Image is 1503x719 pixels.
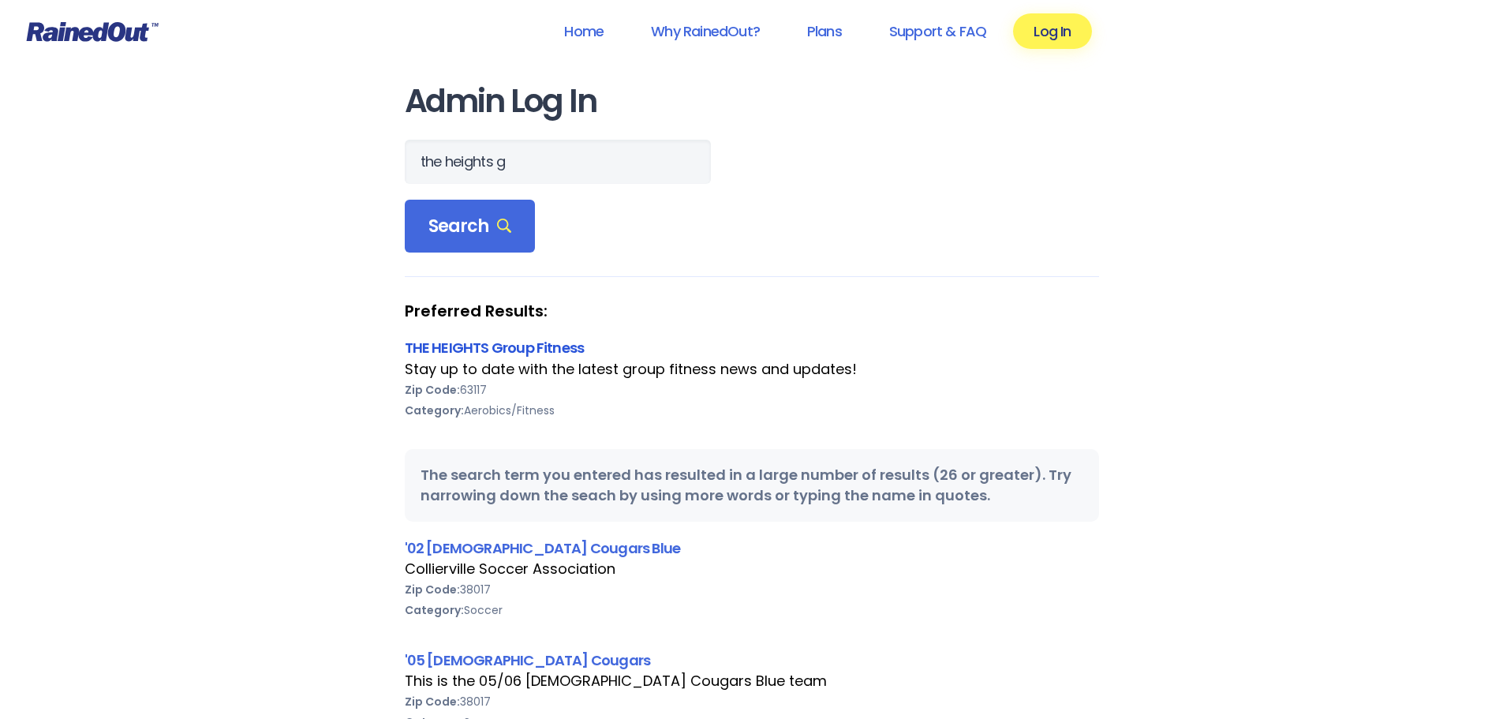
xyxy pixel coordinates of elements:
[405,537,1099,559] div: '02 [DEMOGRAPHIC_DATA] Cougars Blue
[405,337,1099,358] div: THE HEIGHTS Group Fitness
[405,538,681,558] a: '02 [DEMOGRAPHIC_DATA] Cougars Blue
[405,359,1099,380] div: Stay up to date with the latest group fitness news and updates!
[787,13,862,49] a: Plans
[405,403,464,418] b: Category:
[405,671,1099,691] div: This is the 05/06 [DEMOGRAPHIC_DATA] Cougars Blue team
[405,579,1099,600] div: 38017
[405,449,1099,522] div: The search term you entered has resulted in a large number of results (26 or greater). Try narrow...
[405,400,1099,421] div: Aerobics/Fitness
[630,13,780,49] a: Why RainedOut?
[405,200,536,253] div: Search
[405,380,1099,400] div: 63117
[405,582,460,597] b: Zip Code:
[405,559,1099,579] div: Collierville Soccer Association
[405,140,711,184] input: Search Orgs…
[405,382,460,398] b: Zip Code:
[869,13,1007,49] a: Support & FAQ
[405,600,1099,620] div: Soccer
[544,13,624,49] a: Home
[1013,13,1091,49] a: Log In
[405,338,585,358] a: THE HEIGHTS Group Fitness
[428,215,512,238] span: Search
[405,691,1099,712] div: 38017
[405,301,1099,321] strong: Preferred Results:
[405,602,464,618] b: Category:
[405,84,1099,119] h1: Admin Log In
[405,694,460,710] b: Zip Code:
[405,650,651,670] a: '05 [DEMOGRAPHIC_DATA] Cougars
[405,650,1099,671] div: '05 [DEMOGRAPHIC_DATA] Cougars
